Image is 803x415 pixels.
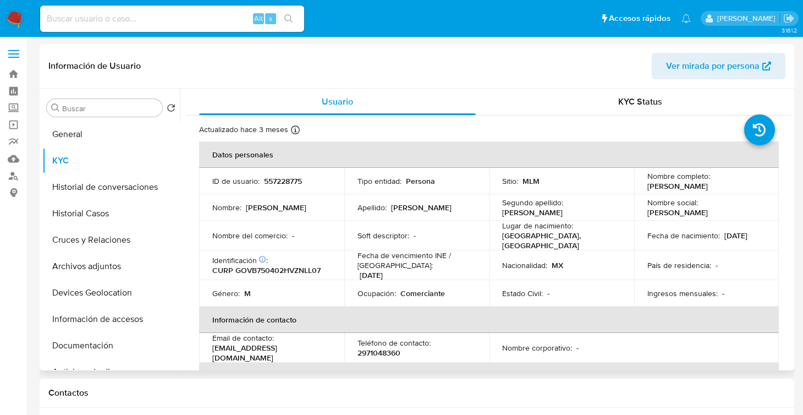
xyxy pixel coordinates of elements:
a: Notificaciones [681,14,691,23]
button: Documentación [42,332,180,359]
p: [GEOGRAPHIC_DATA], [GEOGRAPHIC_DATA] [502,231,617,250]
p: CURP GOVB750402HVZNLL07 [212,265,321,275]
h1: Contactos [48,387,785,398]
span: KYC Status [618,95,662,108]
button: Ver mirada por persona [652,53,785,79]
button: Archivos adjuntos [42,253,180,280]
p: Nombre social : [647,198,698,207]
p: [DATE] [724,231,747,241]
p: - [547,288,549,298]
p: Actualizado hace 3 meses [199,124,288,135]
p: Comerciante [400,288,445,298]
p: Lugar de nacimiento : [502,221,573,231]
p: Estado Civil : [502,288,543,298]
p: - [414,231,416,241]
p: [PERSON_NAME] [647,207,708,217]
button: Buscar [51,103,60,112]
p: Tipo entidad : [358,176,402,186]
p: Identificación : [212,255,268,265]
p: País de residencia : [647,260,711,270]
p: 557228775 [264,176,302,186]
p: Nombre corporativo : [502,343,572,353]
button: Anticipos de dinero [42,359,180,385]
a: Salir [783,13,795,24]
p: [EMAIL_ADDRESS][DOMAIN_NAME] [212,343,327,363]
p: [DATE] [360,270,383,280]
p: Nombre del comercio : [212,231,288,241]
p: [PERSON_NAME] [502,207,563,217]
p: Sitio : [502,176,518,186]
p: Género : [212,288,240,298]
th: Datos personales [199,141,779,168]
th: Información de contacto [199,307,779,333]
p: [PERSON_NAME] [391,203,452,212]
p: Nombre completo : [647,171,710,181]
p: Persona [406,176,435,186]
button: search-icon [277,11,300,26]
button: General [42,121,180,148]
p: Teléfono de contacto : [358,338,431,348]
p: Segundo apellido : [502,198,563,207]
input: Buscar usuario o caso... [40,12,304,26]
span: s [269,13,272,24]
button: Historial Casos [42,200,180,227]
span: Accesos rápidos [609,13,670,24]
p: [PERSON_NAME] [246,203,306,212]
p: 2971048360 [358,348,400,358]
span: Usuario [322,95,353,108]
p: - [716,260,718,270]
button: KYC [42,148,180,174]
p: MLM [522,176,540,186]
p: Fecha de vencimiento INE / [GEOGRAPHIC_DATA] : [358,250,476,270]
p: Ocupación : [358,288,396,298]
button: Historial de conversaciones [42,174,180,200]
input: Buscar [62,103,158,113]
button: Cruces y Relaciones [42,227,180,253]
p: Fecha de nacimiento : [647,231,720,241]
p: Apellido : [358,203,387,212]
p: Soft descriptor : [358,231,409,241]
p: M [244,288,251,298]
span: Ver mirada por persona [666,53,760,79]
span: Alt [254,13,263,24]
p: [PERSON_NAME] [647,181,708,191]
p: MX [552,260,563,270]
p: - [722,288,724,298]
h1: Información de Usuario [48,61,141,72]
button: Información de accesos [42,306,180,332]
p: brenda.morenoreyes@mercadolibre.com.mx [717,13,779,24]
p: Nombre : [212,203,241,212]
button: Volver al orden por defecto [167,103,175,116]
p: ID de usuario : [212,176,260,186]
th: Verificación y cumplimiento [199,363,779,389]
p: - [292,231,294,241]
p: Email de contacto : [212,333,274,343]
p: Nacionalidad : [502,260,547,270]
p: Ingresos mensuales : [647,288,718,298]
p: - [576,343,579,353]
button: Devices Geolocation [42,280,180,306]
